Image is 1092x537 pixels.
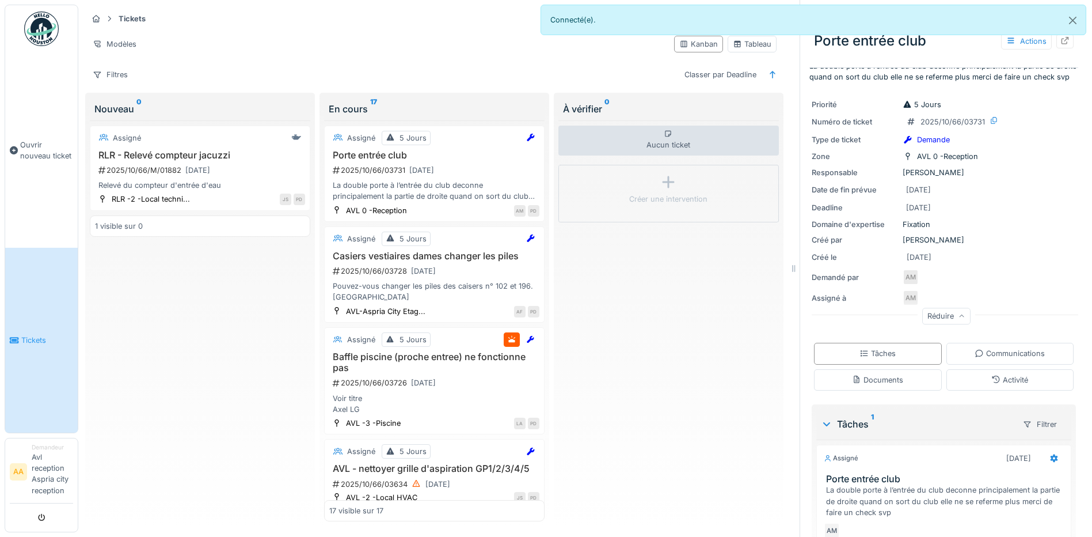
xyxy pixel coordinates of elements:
[329,351,539,373] h3: Baffle piscine (proche entree) ne fonctionne pas
[679,39,718,50] div: Kanban
[812,167,1076,178] div: [PERSON_NAME]
[528,492,539,504] div: PD
[411,266,436,277] div: [DATE]
[329,393,539,415] div: Voir titre Axel LG
[821,417,1013,431] div: Tâches
[136,102,142,116] sup: 0
[399,133,427,143] div: 5 Jours
[347,233,375,244] div: Assigné
[329,281,539,302] div: Pouvez-vous changer les piles des caisers n° 102 et 196. [GEOGRAPHIC_DATA]
[528,306,539,317] div: PD
[329,463,539,474] h3: AVL - nettoyer grille d'aspiration GP1/2/3/4/5
[991,375,1028,385] div: Activité
[32,443,73,501] li: Avl reception Aspria city reception
[917,151,978,162] div: AVL 0 -Reception
[528,418,539,429] div: PD
[541,5,1087,35] div: Connecté(e).
[812,116,898,127] div: Numéro de ticket
[906,202,931,213] div: [DATE]
[812,219,1076,230] div: Fixation
[10,463,27,481] li: AA
[346,492,417,503] div: AVL -2 -Local HVAC
[332,264,539,278] div: 2025/10/66/03728
[1001,33,1052,50] div: Actions
[920,116,985,127] div: 2025/10/66/03731
[399,446,427,457] div: 5 Jours
[329,150,539,161] h3: Porte entrée club
[409,165,434,176] div: [DATE]
[824,453,858,463] div: Assigné
[812,99,898,110] div: Priorité
[346,418,401,429] div: AVL -3 -Piscine
[347,446,375,457] div: Assigné
[20,139,73,161] span: Ouvrir nouveau ticket
[558,126,779,156] div: Aucun ticket
[733,39,771,50] div: Tableau
[95,221,143,232] div: 1 visible sur 0
[871,417,874,431] sup: 1
[1006,453,1031,464] div: [DATE]
[114,13,150,24] strong: Tickets
[812,167,898,178] div: Responsable
[1018,416,1062,433] div: Filtrer
[411,377,436,388] div: [DATE]
[399,334,427,345] div: 5 Jours
[95,150,305,161] h3: RLR - Relevé compteur jacuzzi
[329,505,383,516] div: 17 visible sur 17
[922,308,971,324] div: Réduire
[5,248,78,432] a: Tickets
[514,205,526,217] div: AM
[294,194,305,205] div: PD
[903,290,919,306] div: AM
[5,52,78,248] a: Ouvrir nouveau ticket
[329,180,539,202] div: La double porte à l’entrée du club deconne principalement la partie de droite quand on sort du cl...
[629,194,707,205] div: Créer une intervention
[95,180,305,191] div: Relevé du compteur d'entrée d'eau
[852,375,903,385] div: Documents
[812,293,898,304] div: Assigné à
[859,348,896,359] div: Tâches
[347,133,375,143] div: Assigné
[679,66,762,83] div: Classer par Deadline
[812,151,898,162] div: Zone
[907,252,931,263] div: [DATE]
[812,272,898,283] div: Demandé par
[425,479,450,490] div: [DATE]
[514,492,526,504] div: JS
[906,184,931,195] div: [DATE]
[812,235,1076,245] div: [PERSON_NAME]
[514,418,526,429] div: LA
[1060,5,1086,36] button: Close
[514,306,526,317] div: AF
[280,194,291,205] div: JS
[903,269,919,285] div: AM
[809,26,1078,56] div: Porte entrée club
[332,477,539,491] div: 2025/10/66/03634
[24,12,59,46] img: Badge_color-CXgf-gQk.svg
[812,202,898,213] div: Deadline
[975,348,1045,359] div: Communications
[10,443,73,504] a: AA DemandeurAvl reception Aspria city reception
[329,102,540,116] div: En cours
[347,334,375,345] div: Assigné
[903,99,941,110] div: 5 Jours
[185,165,210,176] div: [DATE]
[604,102,610,116] sup: 0
[329,251,539,262] h3: Casiers vestiaires dames changer les piles
[812,219,898,230] div: Domaine d'expertise
[346,205,407,216] div: AVL 0 -Reception
[563,102,774,116] div: À vérifier
[346,306,425,317] div: AVL-Aspria City Etag...
[332,163,539,177] div: 2025/10/66/03731
[97,163,305,177] div: 2025/10/66/M/01882
[809,60,1078,82] p: La double porte à l’entrée du club deconne principalement la partie de droite quand on sort du cl...
[826,485,1066,518] div: La double porte à l’entrée du club deconne principalement la partie de droite quand on sort du cl...
[812,252,898,263] div: Créé le
[332,376,539,390] div: 2025/10/66/03726
[87,36,142,52] div: Modèles
[87,66,133,83] div: Filtres
[112,194,190,205] div: RLR -2 -Local techni...
[812,235,898,245] div: Créé par
[399,233,427,244] div: 5 Jours
[113,133,141,143] div: Assigné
